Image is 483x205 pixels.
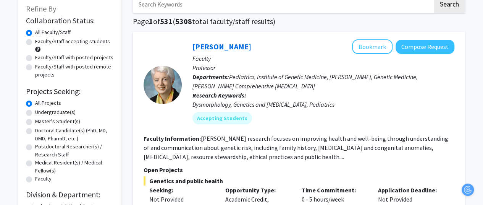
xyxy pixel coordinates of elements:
[192,112,252,124] mat-chip: Accepting Students
[192,42,251,51] a: [PERSON_NAME]
[192,100,454,109] div: Dysmorphology, Genetics and [MEDICAL_DATA], Pediatrics
[6,171,32,199] iframe: Chat
[352,39,393,54] button: Add Joann Bodurtha to Bookmarks
[144,176,454,185] span: Genetics and public health
[192,91,246,99] b: Research Keywords:
[35,175,52,183] label: Faculty
[35,63,114,79] label: Faculty/Staff with posted remote projects
[35,37,110,46] label: Faculty/Staff accepting students
[192,73,229,81] b: Departments:
[35,28,71,36] label: All Faculty/Staff
[26,16,114,25] h2: Collaboration Status:
[133,17,465,26] h1: Page of ( total faculty/staff results)
[35,159,114,175] label: Medical Resident(s) / Medical Fellow(s)
[144,165,454,174] p: Open Projects
[35,99,61,107] label: All Projects
[35,127,114,143] label: Doctoral Candidate(s) (PhD, MD, DMD, PharmD, etc.)
[144,135,448,161] fg-read-more: [PERSON_NAME] research focuses on improving health and well-being through understanding of and co...
[302,185,367,195] p: Time Commitment:
[35,108,76,116] label: Undergraduate(s)
[149,16,153,26] span: 1
[35,143,114,159] label: Postdoctoral Researcher(s) / Research Staff
[35,54,113,62] label: Faculty/Staff with posted projects
[192,73,418,90] span: Pediatrics, Institute of Genetic Medicine, [PERSON_NAME], Genetic Medicine, [PERSON_NAME] Compreh...
[192,54,454,63] p: Faculty
[396,40,454,54] button: Compose Request to Joann Bodurtha
[149,185,214,195] p: Seeking:
[225,185,290,195] p: Opportunity Type:
[192,63,454,72] p: Professor
[160,16,173,26] span: 531
[26,190,114,199] h2: Division & Department:
[378,185,443,195] p: Application Deadline:
[26,87,114,96] h2: Projects Seeking:
[35,117,80,125] label: Master's Student(s)
[144,135,201,142] b: Faculty Information:
[26,4,56,13] span: Refine By
[149,195,214,204] div: Not Provided
[175,16,192,26] span: 5308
